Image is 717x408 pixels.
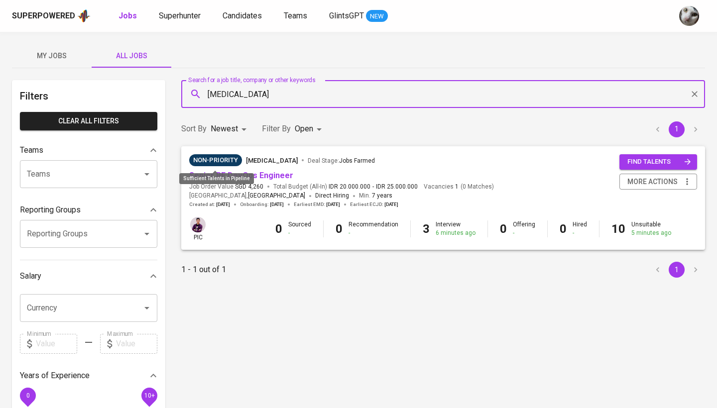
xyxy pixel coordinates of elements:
[248,191,305,201] span: [GEOGRAPHIC_DATA]
[669,262,685,278] button: page 1
[20,204,81,216] p: Reporting Groups
[119,10,139,22] a: Jobs
[98,50,165,62] span: All Jobs
[627,156,691,168] span: find talents
[273,183,418,191] span: Total Budget (All-In)
[235,183,263,191] span: SGD 4,260
[376,183,418,191] span: IDR 25.000.000
[119,11,137,20] b: Jobs
[436,229,476,237] div: 6 minutes ago
[12,8,91,23] a: Superpoweredapp logo
[20,266,157,286] div: Salary
[26,392,29,399] span: 0
[284,10,309,22] a: Teams
[211,120,250,138] div: Newest
[619,174,697,190] button: more actions
[181,123,207,135] p: Sort By
[189,201,230,208] span: Created at :
[294,201,340,208] span: Earliest EMD :
[648,262,705,278] nav: pagination navigation
[308,157,375,164] span: Deal Stage :
[28,115,149,127] span: Clear All filters
[159,11,201,20] span: Superhunter
[295,124,313,133] span: Open
[631,229,671,237] div: 5 minutes ago
[611,222,625,236] b: 10
[140,301,154,315] button: Open
[20,144,43,156] p: Teams
[573,229,587,237] div: -
[436,220,476,237] div: Interview
[189,171,293,180] a: Senior BE DevOps Engineer
[77,8,91,23] img: app logo
[288,220,311,237] div: Sourced
[36,334,77,354] input: Value
[423,222,430,236] b: 3
[262,123,291,135] p: Filter By
[669,121,685,137] button: page 1
[284,11,307,20] span: Teams
[190,217,206,232] img: erwin@glints.com
[315,192,349,199] span: Direct Hiring
[189,216,207,242] div: pic
[140,167,154,181] button: Open
[372,192,392,199] span: 7 years
[20,200,157,220] div: Reporting Groups
[454,183,459,191] span: 1
[223,10,264,22] a: Candidates
[349,229,398,237] div: -
[181,264,226,276] p: 1 - 1 out of 1
[329,10,388,22] a: GlintsGPT NEW
[20,270,41,282] p: Salary
[216,201,230,208] span: [DATE]
[500,222,507,236] b: 0
[140,227,154,241] button: Open
[295,120,325,138] div: Open
[329,183,370,191] span: IDR 20.000.000
[159,10,203,22] a: Superhunter
[12,10,75,22] div: Superpowered
[513,229,535,237] div: -
[339,157,375,164] span: Jobs Farmed
[336,222,343,236] b: 0
[211,123,238,135] p: Newest
[513,220,535,237] div: Offering
[288,229,311,237] div: -
[246,157,298,164] span: [MEDICAL_DATA]
[424,183,494,191] span: Vacancies ( 0 Matches )
[329,11,364,20] span: GlintsGPT
[144,392,154,399] span: 10+
[20,112,157,130] button: Clear All filters
[573,220,587,237] div: Hired
[326,201,340,208] span: [DATE]
[189,183,263,191] span: Job Order Value
[627,176,678,188] span: more actions
[648,121,705,137] nav: pagination navigation
[688,87,702,101] button: Clear
[20,88,157,104] h6: Filters
[359,192,392,199] span: Min.
[631,220,671,237] div: Unsuitable
[679,6,699,26] img: tharisa.rizky@glints.com
[270,201,284,208] span: [DATE]
[116,334,157,354] input: Value
[366,11,388,21] span: NEW
[20,370,90,382] p: Years of Experience
[240,201,284,208] span: Onboarding :
[189,155,242,165] span: Non-Priority
[384,201,398,208] span: [DATE]
[350,201,398,208] span: Earliest ECJD :
[20,140,157,160] div: Teams
[223,11,262,20] span: Candidates
[372,183,374,191] span: -
[189,191,305,201] span: [GEOGRAPHIC_DATA] ,
[349,220,398,237] div: Recommendation
[275,222,282,236] b: 0
[18,50,86,62] span: My Jobs
[20,366,157,386] div: Years of Experience
[560,222,567,236] b: 0
[619,154,697,170] button: find talents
